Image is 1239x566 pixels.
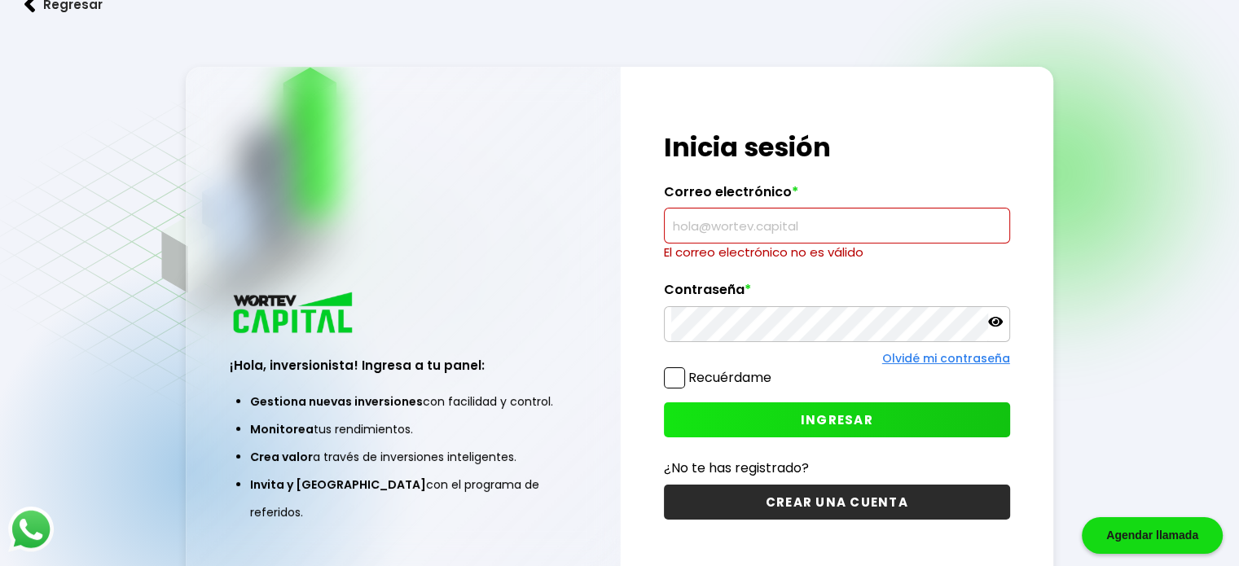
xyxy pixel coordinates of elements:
[664,244,1010,261] p: El correo electrónico no es válido
[688,368,771,387] label: Recuérdame
[250,476,426,493] span: Invita y [GEOGRAPHIC_DATA]
[882,350,1010,366] a: Olvidé mi contraseña
[230,290,358,338] img: logo_wortev_capital
[250,393,423,410] span: Gestiona nuevas inversiones
[230,356,576,375] h3: ¡Hola, inversionista! Ingresa a tu panel:
[664,458,1010,520] a: ¿No te has registrado?CREAR UNA CUENTA
[250,388,556,415] li: con facilidad y control.
[664,282,1010,306] label: Contraseña
[250,449,313,465] span: Crea valor
[664,485,1010,520] button: CREAR UNA CUENTA
[664,402,1010,437] button: INGRESAR
[664,458,1010,478] p: ¿No te has registrado?
[8,507,54,552] img: logos_whatsapp-icon.242b2217.svg
[250,443,556,471] li: a través de inversiones inteligentes.
[801,411,873,428] span: INGRESAR
[250,471,556,526] li: con el programa de referidos.
[250,421,314,437] span: Monitorea
[1082,517,1223,554] div: Agendar llamada
[250,415,556,443] li: tus rendimientos.
[664,184,1010,208] label: Correo electrónico
[664,128,1010,167] h1: Inicia sesión
[671,208,1003,243] input: hola@wortev.capital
